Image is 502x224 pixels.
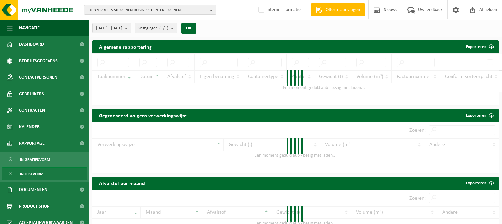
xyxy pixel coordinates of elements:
[19,20,40,36] span: Navigatie
[84,5,216,15] button: 10-870730 - VME MENEN BUSINESS CENTER - MENEN
[92,109,193,122] h2: Gegroepeerd volgens verwerkingswijze
[324,7,362,13] span: Offerte aanvragen
[2,167,87,180] a: In lijstvorm
[19,53,58,69] span: Bedrijfsgegevens
[19,198,49,214] span: Product Shop
[19,119,40,135] span: Kalender
[461,177,498,190] a: Exporteren
[96,23,122,33] span: [DATE] - [DATE]
[20,168,43,180] span: In lijstvorm
[461,109,498,122] a: Exporteren
[135,23,177,33] button: Vestigingen(1/1)
[138,23,168,33] span: Vestigingen
[19,135,45,152] span: Rapportage
[257,5,301,15] label: Interne informatie
[19,86,44,102] span: Gebruikers
[19,36,44,53] span: Dashboard
[461,40,498,53] button: Exporteren
[311,3,365,16] a: Offerte aanvragen
[159,26,168,30] count: (1/1)
[92,177,151,189] h2: Afvalstof per maand
[19,182,47,198] span: Documenten
[88,5,207,15] span: 10-870730 - VME MENEN BUSINESS CENTER - MENEN
[92,40,158,53] h2: Algemene rapportering
[19,102,45,119] span: Contracten
[181,23,196,34] button: OK
[2,153,87,166] a: In grafiekvorm
[19,69,57,86] span: Contactpersonen
[92,23,131,33] button: [DATE] - [DATE]
[20,154,50,166] span: In grafiekvorm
